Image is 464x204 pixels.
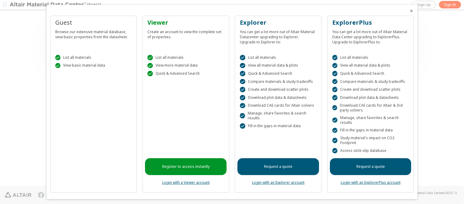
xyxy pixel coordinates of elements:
[332,63,338,68] div: 
[55,55,132,60] div: List all materials
[330,158,411,175] a: Request a quote
[332,115,409,125] div: Manage, share favorites & search results
[162,180,210,185] a: Login with a Viewer account
[240,55,317,60] div: List all materials
[147,71,224,76] div: Quick & Advanced Search
[240,27,317,45] div: You can get a lot more out of Altair Material Datacenter upgrading to Explorer. Upgrade to Explor...
[332,128,338,133] div: 
[409,8,414,13] button: Close
[332,105,337,111] div: 
[55,63,61,68] div: 
[147,63,153,68] div: 
[332,63,409,68] div: View all material data & plots
[341,180,401,185] a: Login with an ExplorerPlus account
[332,71,338,76] div: 
[240,113,245,118] div: 
[147,71,153,76] div: 
[240,123,317,129] div: Fill in the gaps in material data
[240,87,245,92] div: 
[240,123,245,129] div: 
[240,55,245,60] div: 
[332,148,338,153] div: 
[332,71,409,76] div: Quick & Advanced Search
[252,180,304,185] a: Login with an Explorer account
[240,95,317,100] div: Download plot data & datasheets
[147,55,224,60] div: List all materials
[240,63,317,68] div: View all material data & plots
[55,18,132,27] div: Guest
[332,136,409,145] div: Study material's impact on CO2 Footprint
[332,118,337,123] div: 
[332,138,337,143] div: 
[240,79,317,84] div: Compare materials & study tradeoffs
[332,87,338,92] div: 
[332,55,409,60] div: List all materials
[332,103,409,113] div: Download CAE cards for Altair & 3rd party solvers
[332,148,409,153] div: Access stick-slip database
[147,18,224,27] div: Viewer
[147,63,224,68] div: View more material data
[145,158,227,175] a: Register to access instantly
[240,63,245,68] div: 
[240,18,317,27] div: Explorer
[147,27,224,39] div: Create an account to view the complete set of properties.
[240,71,245,76] div: 
[240,87,317,92] div: Create and download scatter plots
[332,95,338,100] div: 
[237,158,319,175] a: Request a quote
[240,95,245,100] div: 
[240,103,317,108] div: Download CAE cards for Altair solvers
[55,27,132,39] div: Browse our extensive material database, view basic properties from the datasheet.
[332,27,409,45] div: You can get a lot more out of Altair Material Data Center upgrading to ExplorerPlus. Upgrade to E...
[240,79,245,84] div: 
[240,103,245,108] div: 
[332,79,409,84] div: Compare materials & study tradeoffs
[240,111,317,121] div: Manage, share favorites & search results
[332,18,409,27] div: ExplorerPlus
[55,63,132,68] div: View basic material data
[332,79,338,84] div: 
[332,55,338,60] div: 
[240,71,317,76] div: Quick & Advanced Search
[147,55,153,60] div: 
[332,95,409,100] div: Download plot data & datasheets
[332,128,409,133] div: Fill in the gaps in material data
[55,55,61,60] div: 
[332,87,409,92] div: Create and download scatter plots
